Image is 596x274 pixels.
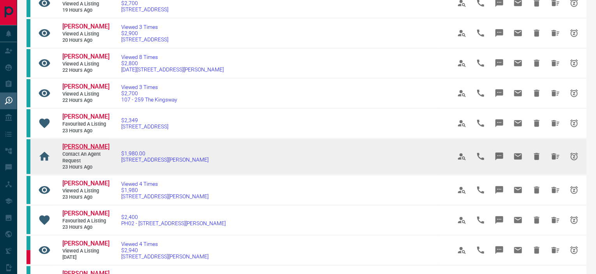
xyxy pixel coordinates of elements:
[471,54,490,73] span: Call
[62,1,109,7] span: Viewed a Listing
[121,84,177,90] span: Viewed 3 Times
[546,54,565,73] span: Hide All from Pooja Singh
[27,236,30,250] div: condos.ca
[121,157,209,163] span: [STREET_ADDRESS][PERSON_NAME]
[453,84,471,103] span: View Profile
[490,54,509,73] span: Message
[121,241,209,247] span: Viewed 4 Times
[509,181,527,199] span: Email
[121,54,224,60] span: Viewed 8 Times
[453,147,471,166] span: View Profile
[62,53,109,61] a: [PERSON_NAME]
[121,36,168,43] span: [STREET_ADDRESS]
[62,128,109,134] span: 23 hours ago
[509,24,527,43] span: Email
[62,240,110,247] span: [PERSON_NAME]
[471,114,490,133] span: Call
[121,150,209,163] a: $1,980.00[STREET_ADDRESS][PERSON_NAME]
[546,181,565,199] span: Hide All from Paritosh Bhatt
[62,113,109,121] a: [PERSON_NAME]
[121,181,209,187] span: Viewed 4 Times
[62,23,109,31] a: [PERSON_NAME]
[62,151,109,164] span: Contact an Agent Request
[471,147,490,166] span: Call
[546,84,565,103] span: Hide All from Alexa Pietrolungo
[62,83,110,90] span: [PERSON_NAME]
[62,194,109,201] span: 23 hours ago
[453,211,471,230] span: View Profile
[27,176,30,204] div: condos.ca
[453,241,471,260] span: View Profile
[471,24,490,43] span: Call
[62,188,109,194] span: Viewed a Listing
[62,97,109,104] span: 22 hours ago
[62,113,110,120] span: [PERSON_NAME]
[62,240,109,248] a: [PERSON_NAME]
[546,24,565,43] span: Hide All from Abhilash Nair
[121,84,177,103] a: Viewed 3 Times$2,700107 - 259 The Kingsway
[565,181,584,199] span: Snooze
[490,241,509,260] span: Message
[27,79,30,107] div: condos.ca
[527,54,546,73] span: Hide
[62,180,109,188] a: [PERSON_NAME]
[62,210,110,217] span: [PERSON_NAME]
[527,211,546,230] span: Hide
[121,24,168,43] a: Viewed 3 Times$2,900[STREET_ADDRESS]
[121,117,168,123] span: $2,349
[121,60,224,66] span: $2,800
[121,6,168,12] span: [STREET_ADDRESS]
[121,66,224,73] span: [DATE][STREET_ADDRESS][PERSON_NAME]
[121,220,226,226] span: PH02 - [STREET_ADDRESS][PERSON_NAME]
[546,211,565,230] span: Hide All from Vishrut Puri
[490,24,509,43] span: Message
[509,241,527,260] span: Email
[62,53,110,60] span: [PERSON_NAME]
[121,253,209,260] span: [STREET_ADDRESS][PERSON_NAME]
[121,241,209,260] a: Viewed 4 Times$2,940[STREET_ADDRESS][PERSON_NAME]
[546,147,565,166] span: Hide All from Paritosh Bhatt
[62,61,109,68] span: Viewed a Listing
[62,83,109,91] a: [PERSON_NAME]
[121,247,209,253] span: $2,940
[565,54,584,73] span: Snooze
[27,109,30,137] div: condos.ca
[121,123,168,130] span: [STREET_ADDRESS]
[62,164,109,171] span: 23 hours ago
[121,96,177,103] span: 107 - 259 The Kingsway
[62,121,109,128] span: Favourited a Listing
[565,84,584,103] span: Snooze
[27,250,30,264] div: property.ca
[121,30,168,36] span: $2,900
[490,84,509,103] span: Message
[62,180,110,187] span: [PERSON_NAME]
[490,181,509,199] span: Message
[121,181,209,199] a: Viewed 4 Times$1,980[STREET_ADDRESS][PERSON_NAME]
[471,84,490,103] span: Call
[471,211,490,230] span: Call
[62,23,110,30] span: [PERSON_NAME]
[509,114,527,133] span: Email
[565,24,584,43] span: Snooze
[453,24,471,43] span: View Profile
[546,241,565,260] span: Hide All from Momina Abid
[62,224,109,231] span: 23 hours ago
[471,241,490,260] span: Call
[27,19,30,47] div: condos.ca
[527,24,546,43] span: Hide
[27,206,30,234] div: condos.ca
[527,147,546,166] span: Hide
[490,114,509,133] span: Message
[453,181,471,199] span: View Profile
[62,143,110,150] span: [PERSON_NAME]
[453,114,471,133] span: View Profile
[62,31,109,37] span: Viewed a Listing
[490,211,509,230] span: Message
[509,211,527,230] span: Email
[565,147,584,166] span: Snooze
[62,67,109,74] span: 22 hours ago
[121,90,177,96] span: $2,700
[62,7,109,14] span: 19 hours ago
[121,54,224,73] a: Viewed 8 Times$2,800[DATE][STREET_ADDRESS][PERSON_NAME]
[565,211,584,230] span: Snooze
